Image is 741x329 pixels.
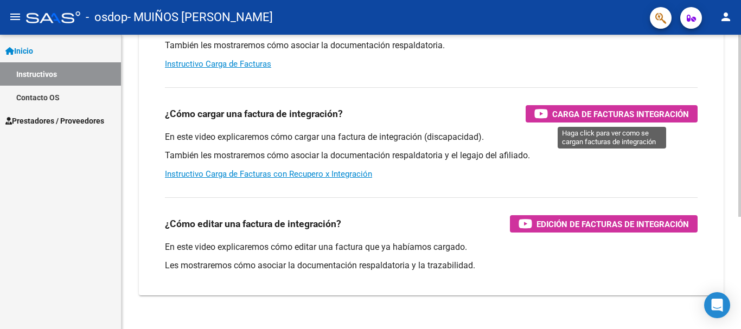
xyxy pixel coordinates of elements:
[165,169,372,179] a: Instructivo Carga de Facturas con Recupero x Integración
[9,10,22,23] mat-icon: menu
[5,115,104,127] span: Prestadores / Proveedores
[165,131,698,143] p: En este video explicaremos cómo cargar una factura de integración (discapacidad).
[127,5,273,29] span: - MUIÑOS [PERSON_NAME]
[5,45,33,57] span: Inicio
[704,292,730,318] div: Open Intercom Messenger
[552,107,689,121] span: Carga de Facturas Integración
[165,106,343,121] h3: ¿Cómo cargar una factura de integración?
[86,5,127,29] span: - osdop
[719,10,732,23] mat-icon: person
[165,260,698,272] p: Les mostraremos cómo asociar la documentación respaldatoria y la trazabilidad.
[165,216,341,231] h3: ¿Cómo editar una factura de integración?
[526,105,698,122] button: Carga de Facturas Integración
[165,40,698,51] p: También les mostraremos cómo asociar la documentación respaldatoria.
[165,150,698,162] p: También les mostraremos cómo asociar la documentación respaldatoria y el legajo del afiliado.
[536,217,689,231] span: Edición de Facturas de integración
[165,59,271,69] a: Instructivo Carga de Facturas
[510,215,698,233] button: Edición de Facturas de integración
[165,241,698,253] p: En este video explicaremos cómo editar una factura que ya habíamos cargado.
